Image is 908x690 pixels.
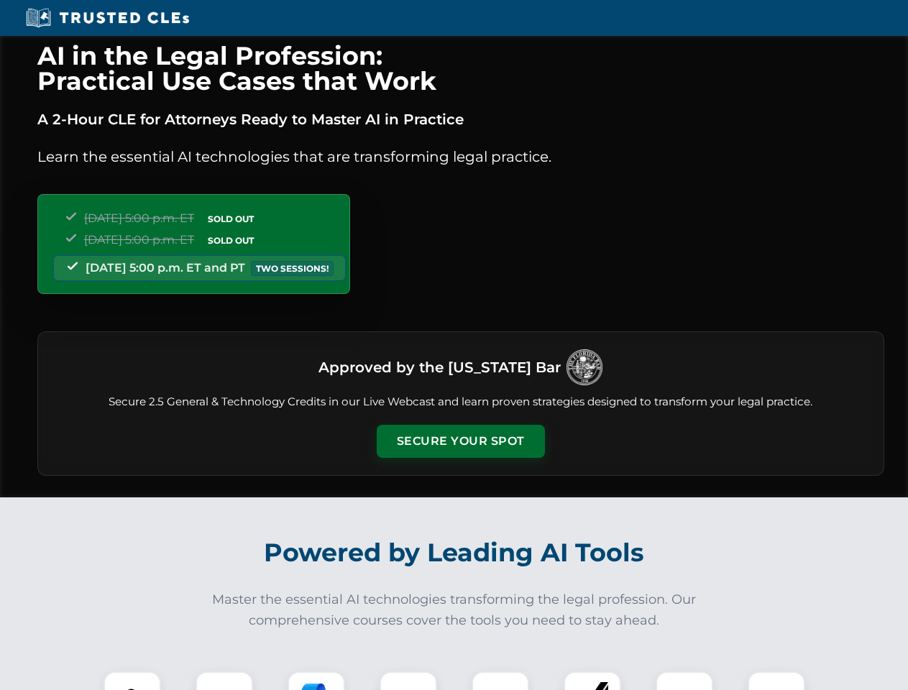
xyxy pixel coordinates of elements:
p: Secure 2.5 General & Technology Credits in our Live Webcast and learn proven strategies designed ... [55,394,866,410]
img: Logo [567,349,602,385]
p: Learn the essential AI technologies that are transforming legal practice. [37,145,884,168]
h3: Approved by the [US_STATE] Bar [318,354,561,380]
span: SOLD OUT [203,211,259,226]
img: Trusted CLEs [22,7,193,29]
p: A 2-Hour CLE for Attorneys Ready to Master AI in Practice [37,108,884,131]
h2: Powered by Leading AI Tools [56,528,853,578]
h1: AI in the Legal Profession: Practical Use Cases that Work [37,43,884,93]
button: Secure Your Spot [377,425,545,458]
span: [DATE] 5:00 p.m. ET [84,211,194,225]
span: SOLD OUT [203,233,259,248]
span: [DATE] 5:00 p.m. ET [84,233,194,247]
p: Master the essential AI technologies transforming the legal profession. Our comprehensive courses... [203,589,706,631]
